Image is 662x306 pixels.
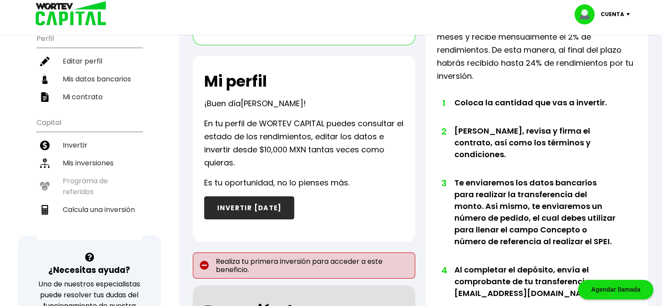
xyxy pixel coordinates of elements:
p: Es tu oportunidad, no lo pienses más. [204,176,349,189]
img: invertir-icon.b3b967d7.svg [40,141,50,150]
li: Te enviaremos los datos bancarios para realizar la transferencia del monto. Así mismo, te enviare... [454,177,617,264]
img: contrato-icon.f2db500c.svg [40,92,50,102]
a: Invertir [37,136,142,154]
img: editar-icon.952d3147.svg [40,57,50,66]
div: Agendar llamada [578,280,653,299]
a: Calcula una inversión [37,201,142,219]
ul: Capital [37,113,142,240]
img: datos-icon.10cf9172.svg [40,74,50,84]
img: inversiones-icon.6695dc30.svg [40,158,50,168]
a: Mis datos bancarios [37,70,142,88]
a: Mis inversiones [37,154,142,172]
span: 1 [441,97,446,110]
img: calculadora-icon.17d418c4.svg [40,205,50,215]
p: ¡Buen día ! [204,97,306,110]
ul: Perfil [37,29,142,106]
img: icon-down [624,13,636,16]
p: Cuenta [601,8,624,21]
h2: Mi perfil [204,73,267,90]
span: 2 [441,125,446,138]
h3: ¿Necesitas ayuda? [48,264,130,276]
button: INVERTIR [DATE] [204,196,295,219]
span: [PERSON_NAME] [241,98,303,109]
span: 3 [441,177,446,190]
a: Mi contrato [37,88,142,106]
p: En tu perfil de WORTEV CAPITAL puedes consultar el estado de los rendimientos, editar los datos e... [204,117,404,169]
a: Editar perfil [37,52,142,70]
li: [PERSON_NAME], revisa y firma el contrato, así como los términos y condiciones. [454,125,617,177]
p: Invierte desde $10,000 MXN por un plazo de 12 meses y recibe mensualmente el 2% de rendimientos. ... [437,17,637,83]
img: profile-image [575,4,601,24]
img: error-circle.027baa21.svg [200,261,209,270]
span: 4 [441,264,446,277]
p: Realiza tu primera inversión para acceder a este beneficio. [193,252,415,279]
li: Coloca la cantidad que vas a invertir. [454,97,617,125]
